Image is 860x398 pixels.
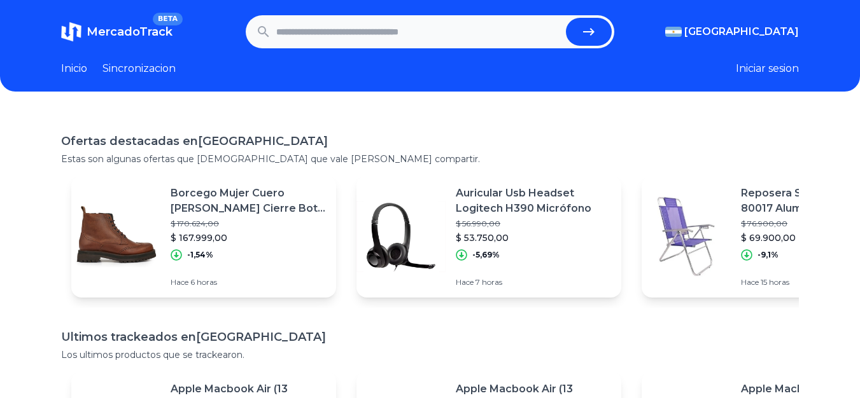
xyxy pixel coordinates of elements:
[61,22,81,42] img: MercadoTrack
[187,250,213,260] p: -1,54%
[356,175,621,298] a: Featured imageAuricular Usb Headset Logitech H390 Micrófono$ 56.990,00$ 53.750,00-5,69%Hace 7 horas
[71,175,336,298] a: Featured imageBorcego Mujer Cuero [PERSON_NAME] Cierre Bota Botineta Mcbo24954$ 170.624,00$ 167.9...
[171,277,326,287] p: Hace 6 horas
[61,153,799,165] p: Estas son algunas ofertas que [DEMOGRAPHIC_DATA] que vale [PERSON_NAME] compartir.
[472,250,500,260] p: -5,69%
[61,348,799,361] p: Los ultimos productos que se trackearon.
[61,132,799,150] h1: Ofertas destacadas en [GEOGRAPHIC_DATA]
[456,231,611,244] p: $ 53.750,00
[61,328,799,346] h1: Ultimos trackeados en [GEOGRAPHIC_DATA]
[456,277,611,287] p: Hace 7 horas
[665,24,799,39] button: [GEOGRAPHIC_DATA]
[642,192,731,281] img: Featured image
[356,192,446,281] img: Featured image
[171,231,326,244] p: $ 167.999,00
[87,25,173,39] span: MercadoTrack
[71,192,160,281] img: Featured image
[61,22,173,42] a: MercadoTrackBETA
[171,219,326,229] p: $ 170.624,00
[102,61,176,76] a: Sincronizacion
[665,27,682,37] img: Argentina
[684,24,799,39] span: [GEOGRAPHIC_DATA]
[171,186,326,216] p: Borcego Mujer Cuero [PERSON_NAME] Cierre Bota Botineta Mcbo24954
[456,219,611,229] p: $ 56.990,00
[153,13,183,25] span: BETA
[736,61,799,76] button: Iniciar sesion
[61,61,87,76] a: Inicio
[456,186,611,216] p: Auricular Usb Headset Logitech H390 Micrófono
[758,250,779,260] p: -9,1%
